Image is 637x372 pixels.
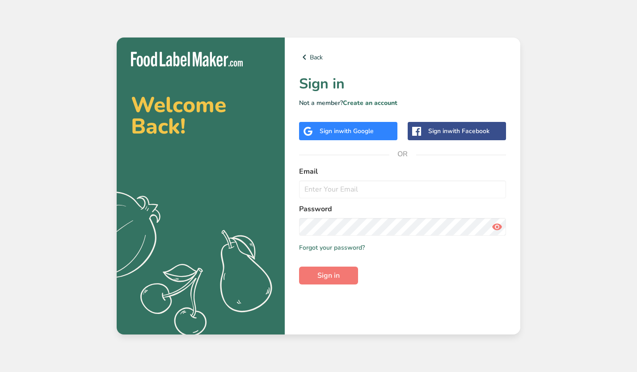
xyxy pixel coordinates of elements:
[299,180,506,198] input: Enter Your Email
[299,166,506,177] label: Email
[339,127,374,135] span: with Google
[447,127,489,135] span: with Facebook
[343,99,397,107] a: Create an account
[299,204,506,214] label: Password
[299,243,365,252] a: Forgot your password?
[299,267,358,284] button: Sign in
[299,52,506,63] a: Back
[389,141,416,167] span: OR
[317,270,340,281] span: Sign in
[320,126,374,136] div: Sign in
[299,73,506,95] h1: Sign in
[428,126,489,136] div: Sign in
[299,98,506,108] p: Not a member?
[131,52,243,67] img: Food Label Maker
[131,94,270,137] h2: Welcome Back!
